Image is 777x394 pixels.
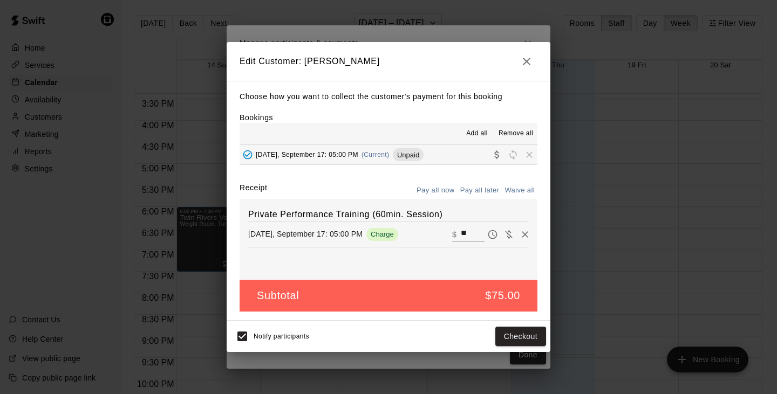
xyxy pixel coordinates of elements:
[248,208,529,222] h6: Private Performance Training (60min. Session)
[521,150,537,158] span: Remove
[495,327,546,347] button: Checkout
[485,229,501,238] span: Pay later
[458,182,502,199] button: Pay all later
[466,128,488,139] span: Add all
[517,226,533,243] button: Remove
[240,90,537,103] p: Choose how you want to collect the customer's payment for this booking
[240,147,256,163] button: Added - Collect Payment
[505,150,521,158] span: Reschedule
[414,182,458,199] button: Pay all now
[452,229,456,240] p: $
[362,151,390,158] span: (Current)
[460,125,494,142] button: Add all
[227,42,550,81] h2: Edit Customer: [PERSON_NAME]
[256,151,358,158] span: [DATE], September 17: 05:00 PM
[502,182,537,199] button: Waive all
[393,151,424,159] span: Unpaid
[489,150,505,158] span: Collect payment
[254,333,309,340] span: Notify participants
[366,230,398,238] span: Charge
[240,182,267,199] label: Receipt
[248,229,363,239] p: [DATE], September 17: 05:00 PM
[240,145,537,165] button: Added - Collect Payment[DATE], September 17: 05:00 PM(Current)UnpaidCollect paymentRescheduleRemove
[240,113,273,122] label: Bookings
[494,125,537,142] button: Remove all
[257,288,299,303] h5: Subtotal
[501,229,517,238] span: Waive payment
[499,128,533,139] span: Remove all
[485,288,520,303] h5: $75.00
